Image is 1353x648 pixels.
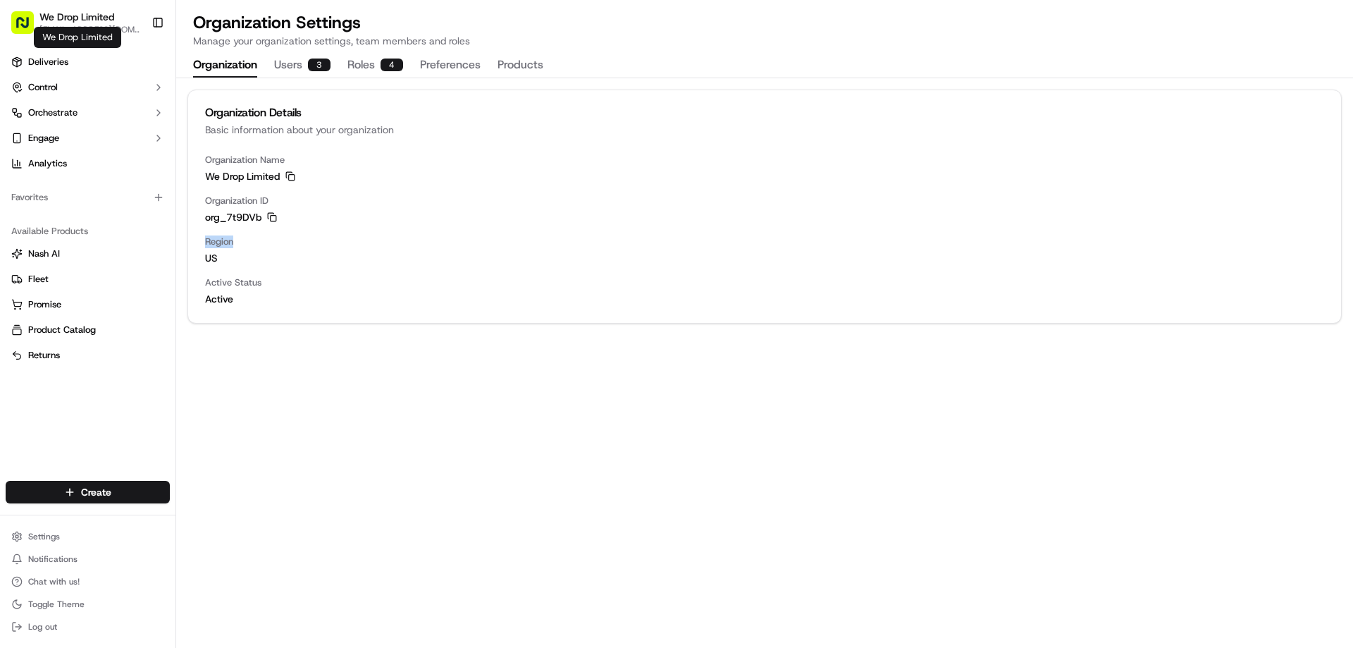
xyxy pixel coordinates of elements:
[81,485,111,499] span: Create
[11,324,164,336] a: Product Catalog
[205,123,1324,137] div: Basic information about your organization
[28,247,60,260] span: Nash AI
[11,247,164,260] a: Nash AI
[113,271,232,297] a: 💻API Documentation
[28,157,67,170] span: Analytics
[14,56,257,79] p: Welcome 👋
[11,298,164,311] a: Promise
[39,24,140,35] button: [EMAIL_ADDRESS][DOMAIN_NAME]
[205,276,1324,289] span: Active Status
[28,621,57,632] span: Log out
[28,324,96,336] span: Product Catalog
[28,132,59,145] span: Engage
[28,554,78,565] span: Notifications
[28,219,39,231] img: 1736555255976-a54dd68f-1ca7-489b-9aae-adbdc363a1c4
[6,186,170,209] div: Favorites
[14,183,94,195] div: Past conversations
[119,279,130,290] div: 💻
[37,91,254,106] input: Got a question? Start typing here...
[6,76,170,99] button: Control
[28,298,61,311] span: Promise
[117,219,122,230] span: •
[44,219,114,230] span: [PERSON_NAME]
[6,481,170,503] button: Create
[28,106,78,119] span: Orchestrate
[30,135,55,160] img: 4920774857489_3d7f54699973ba98c624_72.jpg
[14,14,42,42] img: Nash
[218,181,257,197] button: See all
[28,576,80,587] span: Chat with us!
[14,205,37,228] img: Grace Nketiah
[28,277,108,291] span: Knowledge Base
[6,572,170,592] button: Chat with us!
[6,617,170,637] button: Log out
[205,195,1324,207] span: Organization ID
[6,527,170,546] button: Settings
[39,10,114,24] button: We Drop Limited
[6,6,146,39] button: We Drop Limited[EMAIL_ADDRESS][DOMAIN_NAME]
[99,311,171,322] a: Powered byPylon
[193,54,257,78] button: Organization
[193,11,470,34] h1: Organization Settings
[205,292,1324,306] span: Active
[240,139,257,156] button: Start new chat
[6,344,170,367] button: Returns
[205,210,261,224] span: org_7t9DVb
[6,594,170,614] button: Toggle Theme
[6,51,170,73] a: Deliveries
[140,312,171,322] span: Pylon
[193,34,470,48] p: Manage your organization settings, team members and roles
[308,59,330,71] div: 3
[205,169,280,183] span: We Drop Limited
[6,293,170,316] button: Promise
[6,549,170,569] button: Notifications
[28,531,60,542] span: Settings
[347,54,403,78] button: Roles
[11,273,164,286] a: Fleet
[420,54,481,78] button: Preferences
[498,54,543,78] button: Products
[14,135,39,160] img: 1736555255976-a54dd68f-1ca7-489b-9aae-adbdc363a1c4
[6,102,170,124] button: Orchestrate
[6,152,170,175] a: Analytics
[14,279,25,290] div: 📗
[28,56,68,68] span: Deliveries
[205,107,1324,118] div: Organization Details
[8,271,113,297] a: 📗Knowledge Base
[6,268,170,291] button: Fleet
[6,243,170,265] button: Nash AI
[133,277,226,291] span: API Documentation
[28,273,49,286] span: Fleet
[63,149,194,160] div: We're available if you need us!
[28,349,60,362] span: Returns
[381,59,403,71] div: 4
[11,349,164,362] a: Returns
[205,154,1324,166] span: Organization Name
[28,81,58,94] span: Control
[6,127,170,149] button: Engage
[63,135,231,149] div: Start new chat
[28,599,85,610] span: Toggle Theme
[274,54,330,78] button: Users
[125,219,154,230] span: [DATE]
[34,27,121,48] div: We Drop Limited
[205,236,1324,248] span: Region
[205,251,1324,265] span: us
[6,319,170,341] button: Product Catalog
[6,220,170,243] div: Available Products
